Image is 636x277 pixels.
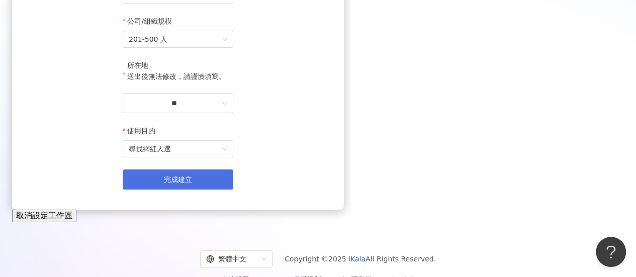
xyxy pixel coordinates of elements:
button: 取消設定工作區 [12,210,76,222]
div: 繁體中文 [206,251,257,267]
span: 尋找網紅人選 [129,141,227,157]
button: 完成建立 [123,169,233,190]
label: 使用目的 [123,125,163,136]
span: 201-500 人 [129,31,227,47]
iframe: Help Scout Beacon - Open [596,237,626,267]
div: 所在地 [127,60,226,71]
p: 送出後無法修改，請謹慎填寫。 [127,71,226,82]
a: iKala [348,255,366,263]
span: down [221,100,227,106]
label: 公司/組織規模 [123,16,179,27]
span: Copyright © 2025 All Rights Reserved. [285,253,436,265]
span: 完成建立 [164,175,192,183]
